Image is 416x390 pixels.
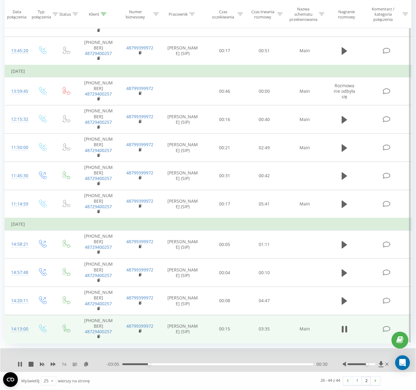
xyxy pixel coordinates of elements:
[245,315,284,343] td: 03:35
[78,259,119,287] td: [PHONE_NUMBER]
[126,170,153,176] a: 48799399972
[78,230,119,259] td: [PHONE_NUMBER]
[78,287,119,315] td: [PHONE_NUMBER]
[205,315,244,343] td: 00:15
[85,244,112,250] a: 48729400257
[352,376,362,385] a: 1
[284,134,325,162] td: Main
[11,267,24,279] div: 14:57:48
[320,377,340,383] div: 26 - 44 z 44
[365,6,401,22] div: Komentarz / kategoria połączenia
[205,259,244,287] td: 00:04
[78,37,119,65] td: [PHONE_NUMBER]
[205,37,244,65] td: 00:17
[245,105,284,134] td: 00:40
[126,267,153,273] a: 48799399972
[5,218,411,230] td: [DATE]
[85,204,112,209] a: 48729400257
[160,190,205,218] td: [PERSON_NAME] (SIP)
[160,315,205,343] td: [PERSON_NAME] (SIP)
[85,147,112,153] a: 48729400257
[205,190,244,218] td: 00:17
[58,378,90,384] span: wierszy na stronę
[334,83,355,99] span: Rozmowa nie odbyła się
[160,105,205,134] td: [PERSON_NAME] (SIP)
[85,50,112,56] a: 48729400257
[85,175,112,181] a: 48729400257
[205,134,244,162] td: 00:21
[107,361,122,367] span: - 03:05
[85,119,112,125] a: 48729400257
[284,190,325,218] td: Main
[148,363,150,365] div: Accessibility label
[78,162,119,190] td: [PHONE_NUMBER]
[210,9,236,19] div: Czas oczekiwania
[160,230,205,259] td: [PERSON_NAME] (SIP)
[11,198,24,210] div: 11:14:59
[126,45,153,51] a: 48799399972
[78,315,119,343] td: [PHONE_NUMBER]
[11,238,24,250] div: 14:58:21
[245,77,284,105] td: 00:00
[250,9,276,19] div: Czas trwania rozmowy
[11,295,24,307] div: 14:20:11
[85,272,112,278] a: 48729400257
[205,230,244,259] td: 00:05
[85,91,112,97] a: 48729400257
[59,12,71,17] div: Status
[85,301,112,306] a: 48729400257
[205,105,244,134] td: 00:16
[362,376,371,385] a: 2
[126,114,153,119] a: 48799399972
[331,9,362,19] div: Nagranie rozmowy
[32,9,51,19] div: Typ połączenia
[11,113,24,125] div: 12:15:32
[78,105,119,134] td: [PHONE_NUMBER]
[395,355,410,370] div: Open Intercom Messenger
[160,37,205,65] td: [PERSON_NAME] (SIP)
[11,323,24,335] div: 14:13:00
[284,105,325,134] td: Main
[126,198,153,204] a: 48799399972
[119,9,152,19] div: Numer biznesowy
[126,142,153,147] a: 48799399972
[126,239,153,244] a: 48799399972
[62,361,66,367] span: 1 x
[284,37,325,65] td: Main
[160,162,205,190] td: [PERSON_NAME] (SIP)
[44,378,49,384] div: 25
[245,230,284,259] td: 01:11
[284,315,325,343] td: Main
[126,295,153,301] a: 48799399972
[11,45,24,57] div: 13:45:20
[205,162,244,190] td: 00:31
[11,170,24,182] div: 11:45:30
[169,12,188,17] div: Pracownik
[21,378,39,384] span: Wyświetlij
[85,329,112,334] a: 48729400257
[160,259,205,287] td: [PERSON_NAME] (SIP)
[89,12,99,17] div: Klient
[126,85,153,91] a: 48799399972
[245,259,284,287] td: 00:10
[205,77,244,105] td: 00:46
[78,134,119,162] td: [PHONE_NUMBER]
[5,65,411,77] td: [DATE]
[5,9,29,19] div: Data połączenia
[160,134,205,162] td: [PERSON_NAME] (SIP)
[245,134,284,162] td: 02:49
[245,287,284,315] td: 04:47
[11,85,24,97] div: 13:59:45
[3,372,18,387] button: Open CMP widget
[78,77,119,105] td: [PHONE_NUMBER]
[316,361,328,367] span: 00:30
[284,77,325,105] td: Main
[366,363,368,365] div: Accessibility label
[245,162,284,190] td: 00:42
[205,287,244,315] td: 00:08
[289,6,317,22] div: Nazwa schematu przekierowania
[245,190,284,218] td: 05:41
[126,323,153,329] a: 48799399972
[11,142,24,154] div: 11:50:00
[245,37,284,65] td: 00:51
